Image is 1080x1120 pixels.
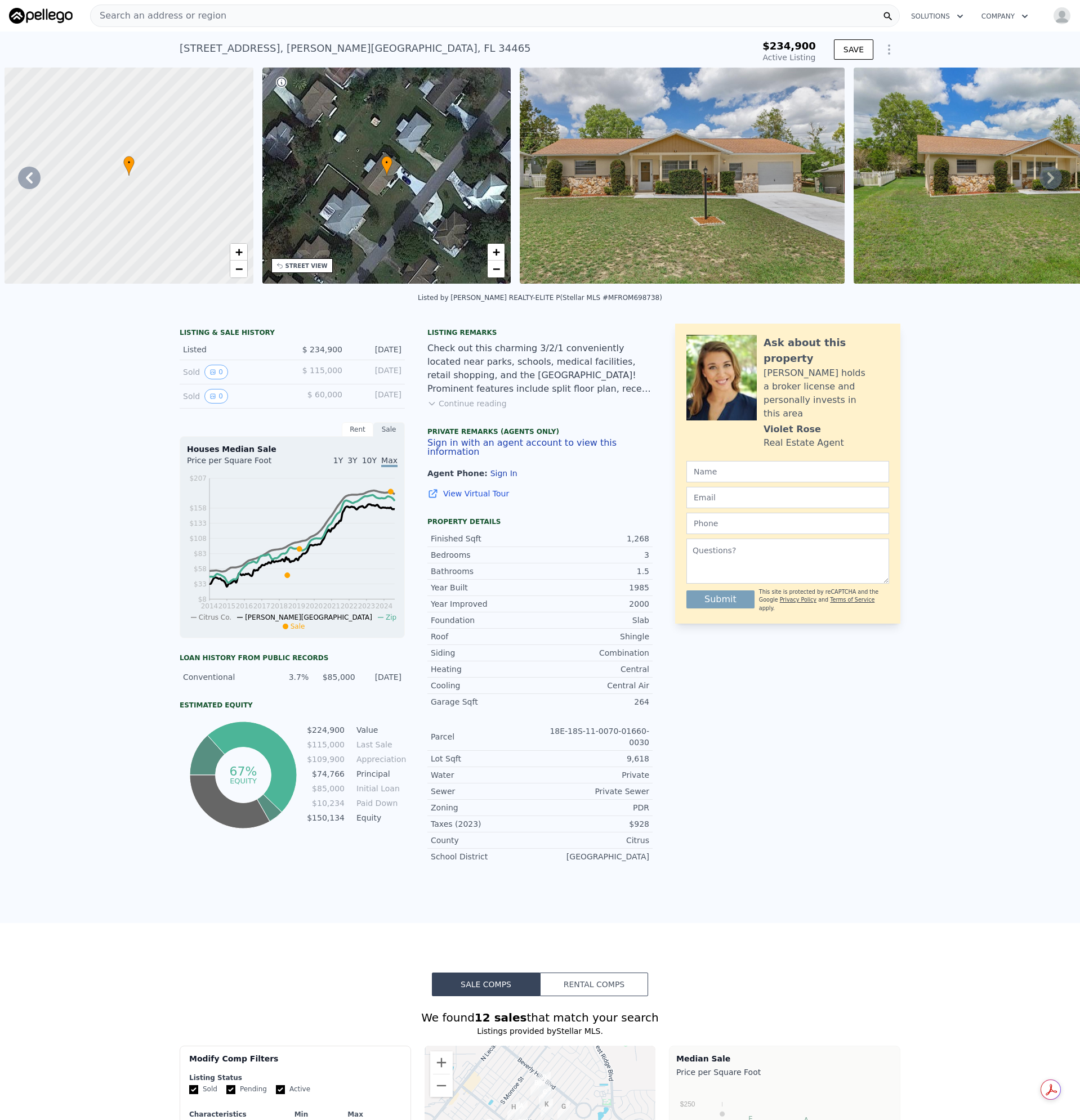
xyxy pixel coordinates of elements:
[540,664,649,675] div: Central
[540,818,649,830] div: $928
[427,488,653,499] a: View Virtual Tour
[432,973,540,996] button: Sale Comps
[354,724,405,736] td: Value
[557,1101,570,1120] div: 24 S Osceola St
[183,389,283,404] div: Sold
[189,1073,401,1082] div: Listing Status
[226,1085,267,1094] label: Pending
[764,366,889,420] div: [PERSON_NAME] holds a broker license and personally invests in this area
[306,724,345,736] td: $224,900
[189,1053,401,1073] div: Modify Comp Filters
[183,671,262,683] div: Conventional
[540,725,649,748] div: 18E-18S-11-0070-01660-0030
[306,753,345,765] td: $109,900
[194,550,207,558] tspan: $83
[235,262,242,276] span: −
[194,565,207,573] tspan: $58
[431,615,540,626] div: Foundation
[680,1100,695,1108] text: $250
[762,40,816,52] span: $234,900
[288,602,306,610] tspan: 2019
[198,595,207,603] tspan: $8
[189,519,207,527] tspan: $133
[230,261,247,277] a: Zoom out
[431,664,540,675] div: Heating
[902,6,972,26] button: Solutions
[686,513,889,534] input: Phone
[381,158,392,168] span: •
[431,835,540,846] div: County
[686,590,755,608] button: Submit
[333,456,343,465] span: 1Y
[306,812,345,824] td: $150,134
[830,597,874,603] a: Terms of Service
[187,455,292,473] div: Price per Square Foot
[431,802,540,813] div: Zoning
[764,423,821,436] div: Violet Rose
[540,680,649,691] div: Central Air
[431,731,540,742] div: Parcel
[323,602,341,610] tspan: 2021
[302,345,342,354] span: $ 234,900
[351,365,401,379] div: [DATE]
[1053,7,1071,25] img: avatar
[540,566,649,577] div: 1.5
[431,818,540,830] div: Taxes (2023)
[686,487,889,508] input: Email
[431,769,540,781] div: Water
[236,602,253,610] tspan: 2016
[490,469,517,478] button: Sign In
[201,602,218,610] tspan: 2014
[431,549,540,561] div: Bedrooms
[245,613,372,621] span: [PERSON_NAME][GEOGRAPHIC_DATA]
[376,602,393,610] tspan: 2024
[189,1110,272,1119] div: Characteristics
[540,631,649,642] div: Shingle
[676,1064,893,1080] div: Price per Square Foot
[431,566,540,577] div: Bathrooms
[218,602,236,610] tspan: 2015
[386,613,396,621] span: Zip
[189,504,207,512] tspan: $158
[430,1074,453,1097] button: Zoom out
[475,1011,527,1024] strong: 12 sales
[276,1110,326,1119] div: Min
[431,680,540,691] div: Cooling
[493,262,500,276] span: −
[354,812,405,824] td: Equity
[180,701,405,710] div: Estimated Equity
[381,456,398,467] span: Max
[540,533,649,544] div: 1,268
[540,802,649,813] div: PDR
[427,438,653,456] button: Sign in with an agent account to view this information
[306,738,345,751] td: $115,000
[431,696,540,707] div: Garage Sqft
[302,366,342,375] span: $ 115,000
[488,261,505,277] a: Zoom out
[540,786,649,797] div: Private Sewer
[306,797,345,809] td: $10,234
[347,456,357,465] span: 3Y
[427,398,507,409] button: Continue reading
[763,53,816,62] span: Active Listing
[180,653,405,662] div: Loan history from public records
[540,973,648,996] button: Rental Comps
[538,1072,551,1091] div: 9 S Fillmore St
[431,753,540,764] div: Lot Sqft
[540,769,649,781] div: Private
[253,602,271,610] tspan: 2017
[189,1085,217,1094] label: Sold
[540,598,649,610] div: 2000
[9,8,73,24] img: Pellego
[431,598,540,610] div: Year Improved
[431,647,540,658] div: Siding
[315,671,355,683] div: $85,000
[194,580,207,588] tspan: $33
[721,1101,723,1108] text: I
[276,1085,310,1094] label: Active
[381,156,392,176] div: •
[431,582,540,593] div: Year Built
[540,753,649,764] div: 9,618
[427,469,490,478] span: Agent Phone:
[229,764,257,778] tspan: 67%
